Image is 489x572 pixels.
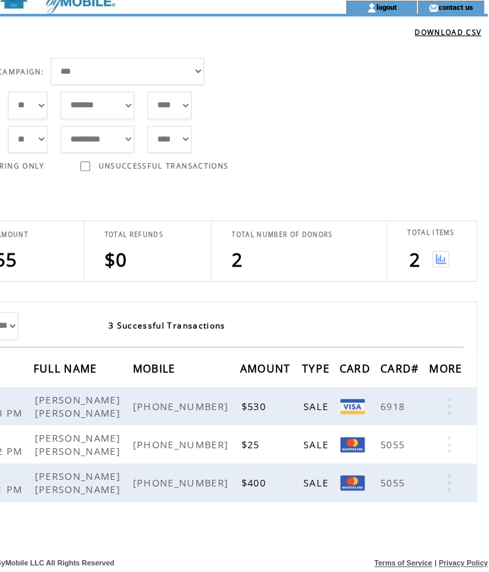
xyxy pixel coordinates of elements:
[380,476,408,489] span: 5055
[409,247,421,272] span: 2
[232,247,243,272] span: 2
[407,228,454,237] span: TOTAL ITEMS
[132,438,232,451] span: [PHONE_NUMBER]
[434,559,436,567] span: |
[303,476,332,489] span: SALE
[33,358,100,382] span: FULL NAME
[240,358,294,382] span: AMOUNT
[242,438,263,451] span: $25
[340,475,365,490] img: Mastercard
[105,230,163,239] span: TOTAL REFUNDS
[34,431,123,457] span: [PERSON_NAME] [PERSON_NAME]
[34,393,123,419] span: [PERSON_NAME] [PERSON_NAME]
[303,438,332,451] span: SALE
[438,559,488,567] a: Privacy Policy
[99,161,228,170] span: UNSUCCESSFUL TRANSACTIONS
[374,559,432,567] a: Terms of Service
[429,358,465,382] span: MORE
[242,476,269,489] span: $400
[380,358,423,382] span: CARD#
[132,400,232,413] span: [PHONE_NUMBER]
[303,400,332,413] span: SALE
[380,364,423,372] a: CARD#
[340,437,365,452] img: Mastercard
[132,476,232,489] span: [PHONE_NUMBER]
[432,251,449,267] img: View graph
[339,358,373,382] span: CARD
[232,230,332,239] span: TOTAL NUMBER OF DONORS
[302,364,333,372] a: TYPE
[415,28,481,37] a: DOWNLOAD CSV
[105,247,128,272] span: $0
[367,3,376,13] img: account_icon.gif
[132,364,178,372] a: MOBILE
[242,400,269,413] span: $530
[339,364,373,372] a: CARD
[428,3,438,13] img: contact_us_icon.gif
[240,364,294,372] a: AMOUNT
[380,438,408,451] span: 5055
[376,3,397,11] a: logout
[34,469,123,496] span: [PERSON_NAME] [PERSON_NAME]
[438,3,473,11] a: contact us
[380,400,408,413] span: 6918
[33,364,100,372] a: FULL NAME
[340,399,365,414] img: Visa
[302,358,333,382] span: TYPE
[109,320,225,331] span: 3 Successful Transactions
[132,358,178,382] span: MOBILE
